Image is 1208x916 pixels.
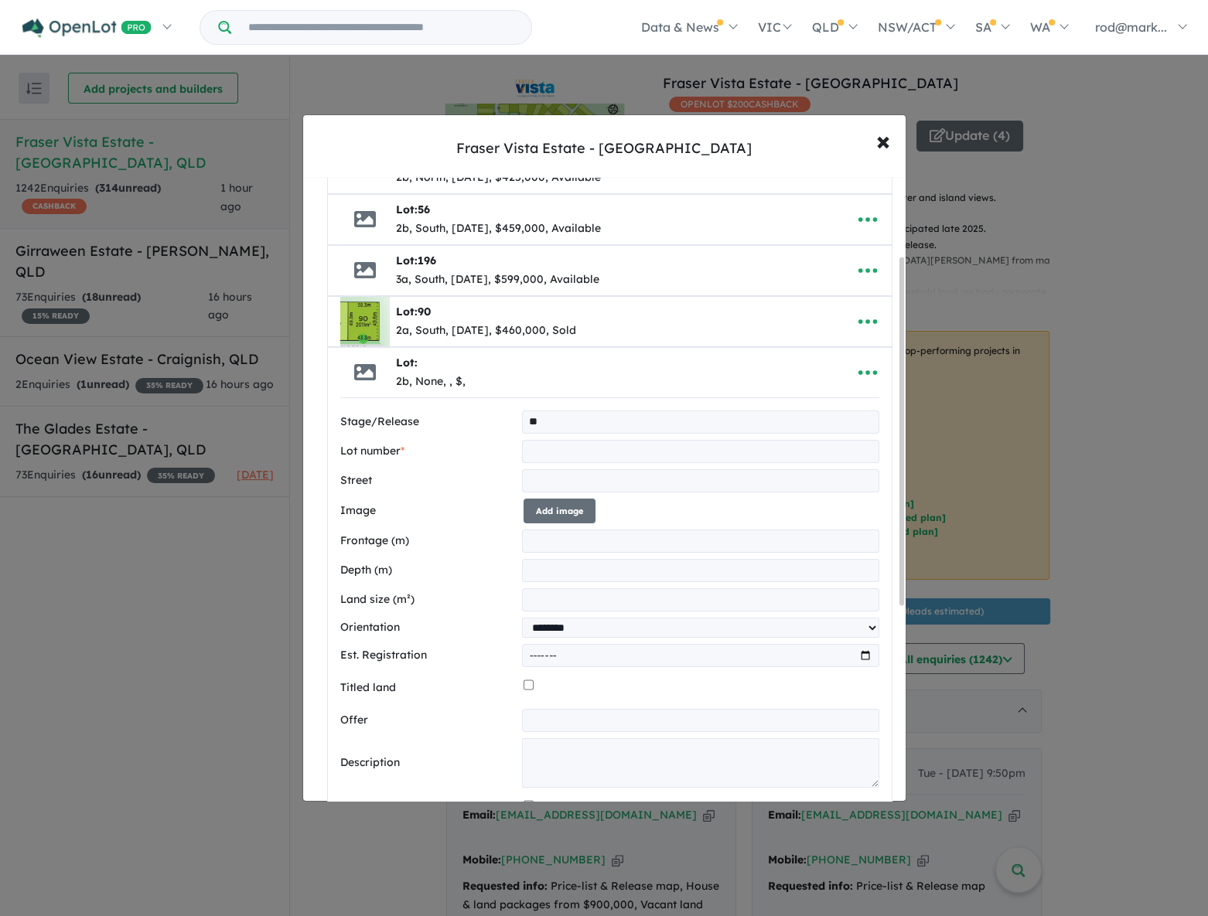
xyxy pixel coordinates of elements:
span: 56 [418,203,430,216]
span: 196 [418,254,436,267]
div: 2a, South, [DATE], $460,000, Sold [396,322,576,340]
label: Est. Registration [340,646,517,665]
span: 90 [418,305,431,318]
label: Orientation [340,618,517,637]
label: Titled land [340,679,518,697]
label: Stage/Release [340,413,517,431]
img: Openlot PRO Logo White [22,19,152,38]
label: Add "From" pricing [340,799,518,818]
b: Lot: [396,254,436,267]
label: Depth (m) [340,561,517,580]
span: × [876,124,890,157]
b: Lot: [396,203,430,216]
label: Description [340,754,517,772]
label: Land size (m²) [340,591,517,609]
b: Lot: [396,356,418,369]
label: Lot number [340,442,517,461]
b: Lot: [396,305,431,318]
div: 2b, South, [DATE], $459,000, Available [396,220,601,238]
input: Try estate name, suburb, builder or developer [234,11,528,44]
label: Offer [340,711,517,730]
img: Fraser%20Vista%20Estate%20-%20Booral%20-%20Lot%2090___1742342568.png [340,297,390,346]
div: Fraser Vista Estate - [GEOGRAPHIC_DATA] [456,138,752,158]
span: rod@mark... [1095,19,1167,35]
label: Image [340,502,518,520]
button: Add image [524,499,595,524]
div: 2b, None, , $, [396,373,466,391]
label: Frontage (m) [340,532,517,550]
div: 3a, South, [DATE], $599,000, Available [396,271,599,289]
label: Street [340,472,517,490]
div: 2b, North, [DATE], $425,000, Available [396,169,601,187]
